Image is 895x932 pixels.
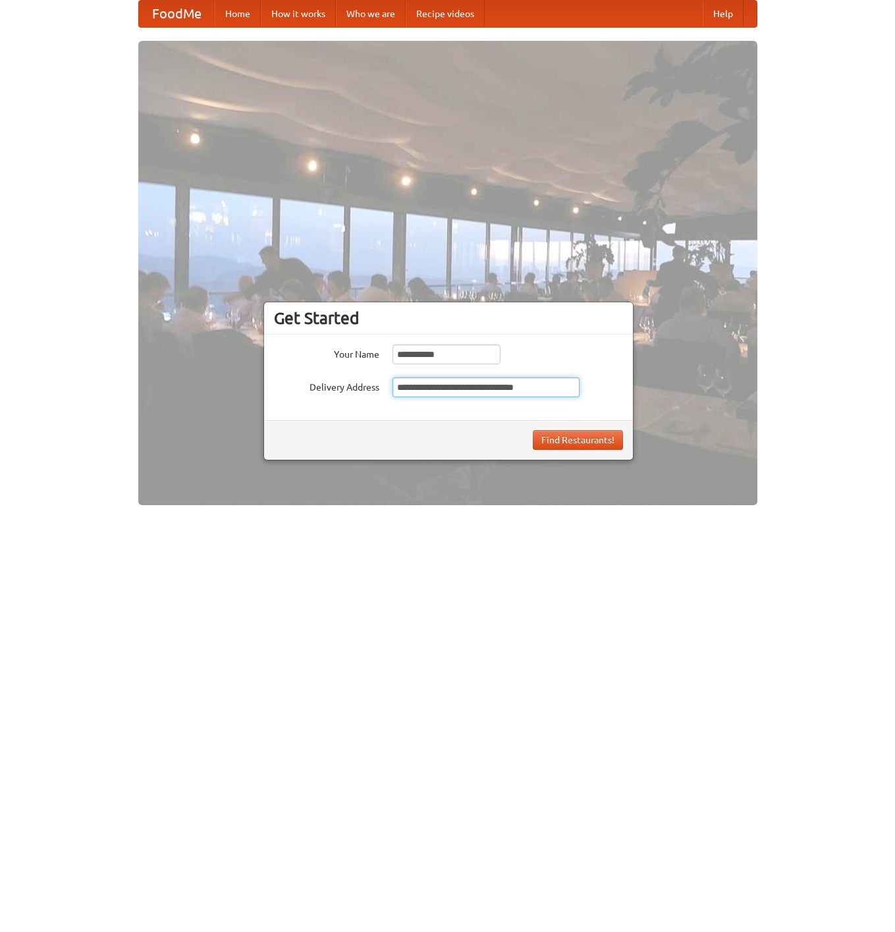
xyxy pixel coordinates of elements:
a: Home [215,1,261,27]
label: Your Name [274,344,379,361]
a: Who we are [336,1,406,27]
label: Delivery Address [274,377,379,394]
h3: Get Started [274,308,623,328]
a: How it works [261,1,336,27]
a: FoodMe [139,1,215,27]
a: Help [703,1,744,27]
button: Find Restaurants! [533,430,623,450]
a: Recipe videos [406,1,485,27]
